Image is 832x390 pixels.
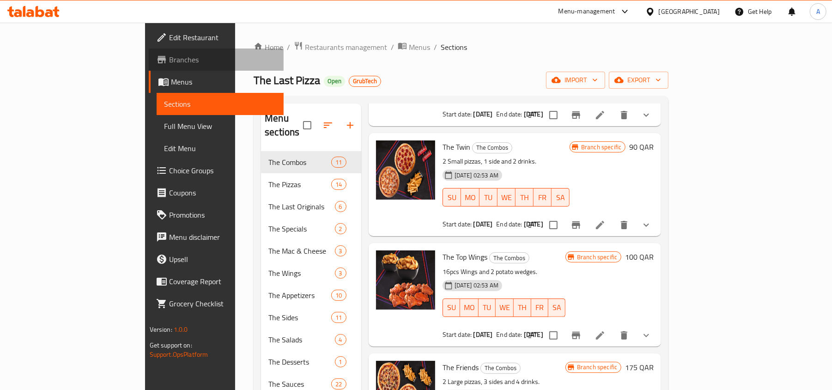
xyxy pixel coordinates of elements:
[169,298,277,309] span: Grocery Checklist
[565,214,587,236] button: Branch-specific-item
[335,225,346,233] span: 2
[265,111,303,139] h2: Menu sections
[635,104,657,126] button: show more
[544,326,563,345] span: Select to update
[268,290,331,301] span: The Appetizers
[443,266,565,278] p: 16pcs Wings and 2 potato wedges.
[483,191,494,204] span: TU
[577,143,625,152] span: Branch specific
[149,248,284,270] a: Upsell
[641,330,652,341] svg: Show Choices
[268,378,331,390] span: The Sauces
[268,356,334,367] span: The Desserts
[559,6,615,17] div: Menu-management
[443,329,472,341] span: Start date:
[335,335,346,344] span: 4
[522,104,544,126] button: sort-choices
[164,143,277,154] span: Edit Menu
[332,158,346,167] span: 11
[331,290,346,301] div: items
[268,245,334,256] span: The Mac & Cheese
[573,363,621,372] span: Branch specific
[573,253,621,262] span: Branch specific
[613,104,635,126] button: delete
[332,313,346,322] span: 11
[443,250,487,264] span: The Top Wings
[150,339,192,351] span: Get support on:
[451,281,502,290] span: [DATE] 02:53 AM
[169,165,277,176] span: Choice Groups
[447,301,456,314] span: SU
[473,142,512,153] span: The Combos
[335,247,346,256] span: 3
[434,42,437,53] li: /
[461,188,480,207] button: MO
[335,268,346,279] div: items
[157,93,284,115] a: Sections
[479,299,496,317] button: TU
[474,218,493,230] b: [DATE]
[261,151,361,173] div: The Combos11
[149,226,284,248] a: Menu disclaimer
[268,268,334,279] span: The Wings
[169,209,277,220] span: Promotions
[335,202,346,211] span: 6
[522,214,544,236] button: sort-choices
[641,110,652,121] svg: Show Choices
[149,270,284,292] a: Coverage Report
[517,301,527,314] span: TH
[616,74,661,86] span: export
[317,114,339,136] span: Sort sections
[261,240,361,262] div: The Mac & Cheese3
[268,312,331,323] span: The Sides
[496,329,522,341] span: End date:
[555,191,566,204] span: SA
[490,253,529,263] span: The Combos
[465,191,476,204] span: MO
[398,41,430,53] a: Menus
[335,334,346,345] div: items
[443,188,461,207] button: SU
[169,32,277,43] span: Edit Restaurant
[169,232,277,243] span: Menu disclaimer
[261,306,361,329] div: The Sides11
[443,140,470,154] span: The Twin
[164,98,277,110] span: Sections
[629,140,654,153] h6: 90 QAR
[164,121,277,132] span: Full Menu View
[261,173,361,195] div: The Pizzas14
[480,363,521,374] div: The Combos
[659,6,720,17] div: [GEOGRAPHIC_DATA]
[254,41,668,53] nav: breadcrumb
[534,188,552,207] button: FR
[169,254,277,265] span: Upsell
[335,245,346,256] div: items
[261,284,361,306] div: The Appetizers10
[443,360,479,374] span: The Friends
[443,108,472,120] span: Start date:
[441,42,467,53] span: Sections
[149,26,284,49] a: Edit Restaurant
[261,195,361,218] div: The Last Originals6
[496,218,522,230] span: End date:
[481,363,520,373] span: The Combos
[324,76,345,87] div: Open
[332,380,346,389] span: 22
[548,299,565,317] button: SA
[498,188,516,207] button: WE
[157,115,284,137] a: Full Menu View
[150,348,208,360] a: Support.OpsPlatform
[169,54,277,65] span: Branches
[535,301,545,314] span: FR
[149,182,284,204] a: Coupons
[268,157,331,168] span: The Combos
[552,188,570,207] button: SA
[331,312,346,323] div: items
[332,291,346,300] span: 10
[482,301,492,314] span: TU
[268,223,334,234] span: The Specials
[169,187,277,198] span: Coupons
